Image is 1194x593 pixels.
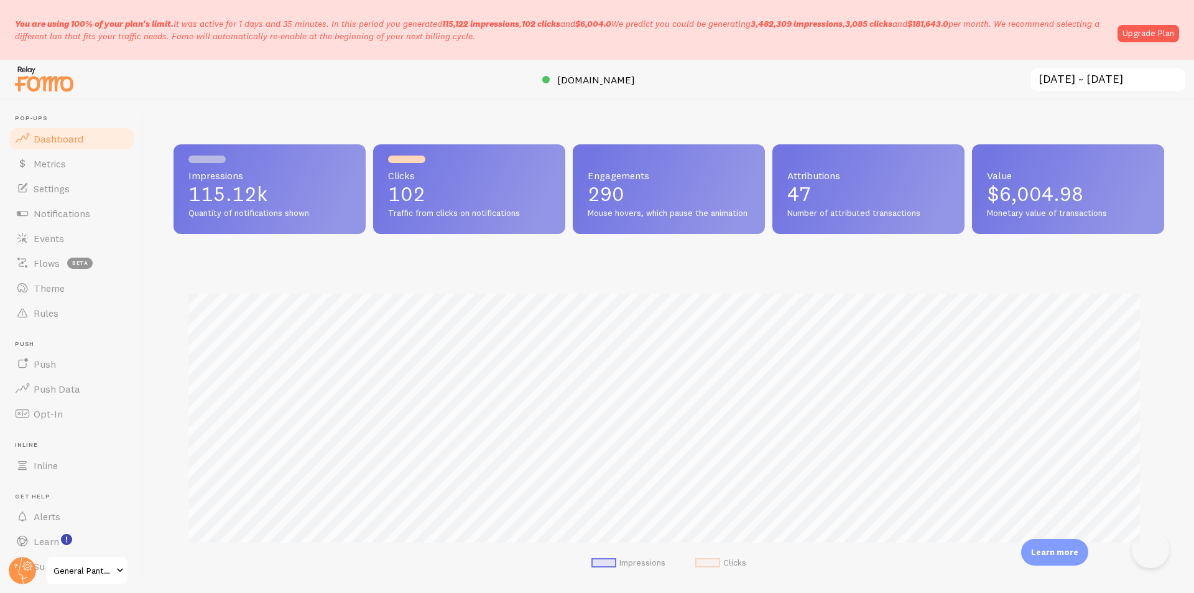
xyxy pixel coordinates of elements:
[34,510,60,523] span: Alerts
[442,18,611,29] span: , and
[53,563,113,578] span: General Pants Co.
[7,251,136,276] a: Flows beta
[34,282,65,294] span: Theme
[787,184,950,204] p: 47
[388,184,550,204] p: 102
[588,208,750,219] span: Mouse hovers, which pause the animation
[987,182,1083,206] span: $6,004.98
[7,276,136,301] a: Theme
[7,151,136,176] a: Metrics
[34,182,70,195] span: Settings
[7,176,136,201] a: Settings
[188,170,351,180] span: Impressions
[188,184,351,204] p: 115.12k
[388,208,550,219] span: Traffic from clicks on notifications
[67,258,93,269] span: beta
[588,170,750,180] span: Engagements
[7,401,136,426] a: Opt-In
[34,535,59,548] span: Learn
[45,556,129,586] a: General Pants Co.
[7,301,136,325] a: Rules
[13,63,75,95] img: fomo-relay-logo-orange.svg
[15,18,174,29] span: You are using 100% of your plan's limit.
[7,554,136,579] a: Support
[987,208,1149,219] span: Monetary value of transactions
[15,114,136,123] span: Pop-ups
[787,170,950,180] span: Attributions
[7,529,136,554] a: Learn
[591,558,665,569] li: Impressions
[1021,539,1088,566] div: Learn more
[987,170,1149,180] span: Value
[188,208,351,219] span: Quantity of notifications shown
[1031,546,1078,558] p: Learn more
[7,201,136,226] a: Notifications
[1118,25,1179,42] a: Upgrade Plan
[522,18,560,29] b: 102 clicks
[751,18,948,29] span: , and
[7,504,136,529] a: Alerts
[7,352,136,376] a: Push
[7,126,136,151] a: Dashboard
[575,18,611,29] b: $6,004.0
[34,358,56,370] span: Push
[34,232,64,245] span: Events
[15,340,136,348] span: Push
[695,558,746,569] li: Clicks
[588,184,750,204] p: 290
[34,408,63,420] span: Opt-In
[34,157,66,170] span: Metrics
[7,376,136,401] a: Push Data
[787,208,950,219] span: Number of attributed transactions
[34,307,58,319] span: Rules
[34,207,90,220] span: Notifications
[7,453,136,478] a: Inline
[34,257,60,269] span: Flows
[442,18,519,29] b: 115,122 impressions
[15,17,1110,42] p: It was active for 1 days and 35 minutes. In this period you generated We predict you could be gen...
[15,441,136,449] span: Inline
[7,226,136,251] a: Events
[34,459,58,472] span: Inline
[751,18,843,29] b: 3,482,309 impressions
[34,383,80,395] span: Push Data
[845,18,892,29] b: 3,085 clicks
[388,170,550,180] span: Clicks
[34,133,83,145] span: Dashboard
[1132,531,1169,568] iframe: Help Scout Beacon - Open
[907,18,948,29] b: $181,643.0
[61,534,72,545] svg: <p>Watch New Feature Tutorials!</p>
[15,493,136,501] span: Get Help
